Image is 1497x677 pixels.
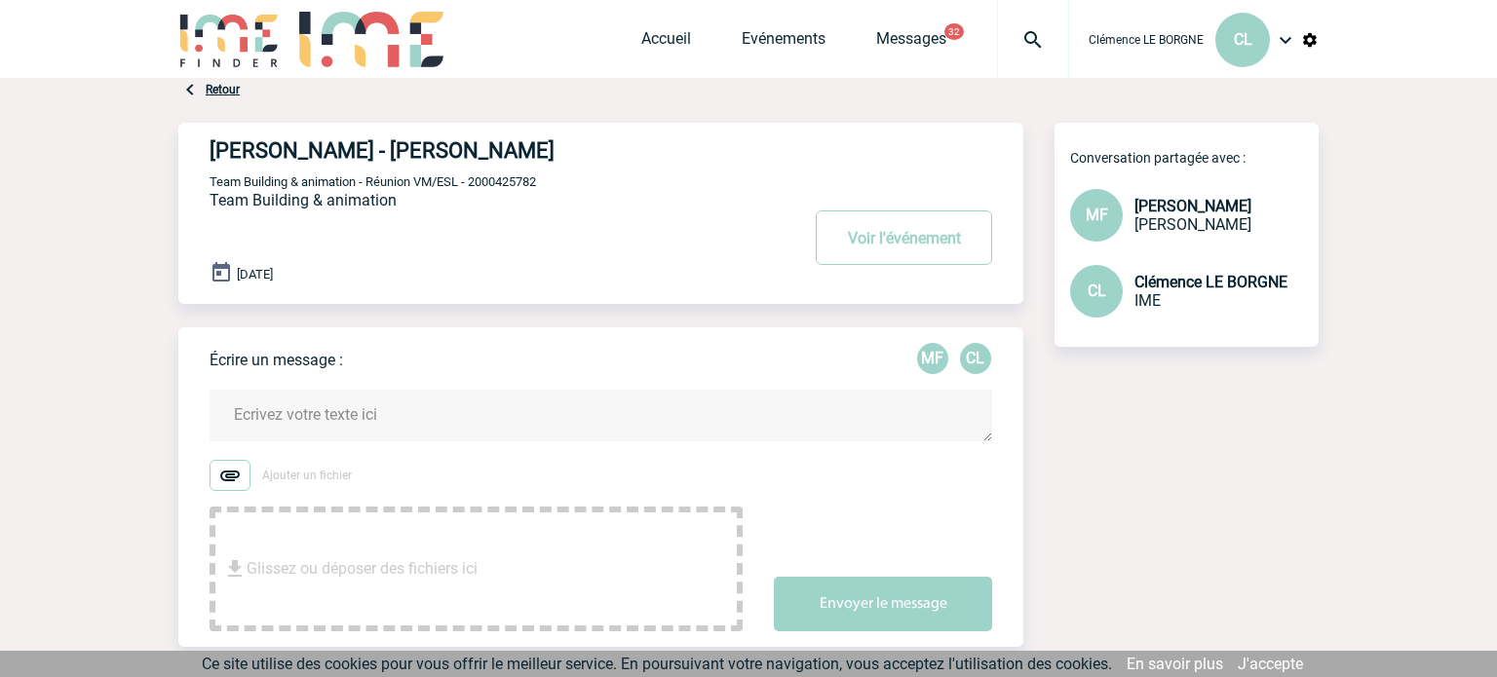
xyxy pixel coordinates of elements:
[1134,273,1287,291] span: Clémence LE BORGNE
[202,655,1112,673] span: Ce site utilise des cookies pour vous offrir le meilleur service. En poursuivant votre navigation...
[247,520,478,618] span: Glissez ou déposer des fichiers ici
[1238,655,1303,673] a: J'accepte
[774,577,992,631] button: Envoyer le message
[917,343,948,374] p: MF
[1086,206,1108,224] span: MF
[1134,215,1251,234] span: [PERSON_NAME]
[178,12,280,67] img: IME-Finder
[876,29,946,56] a: Messages
[237,267,273,282] span: [DATE]
[641,29,691,56] a: Accueil
[944,23,964,40] button: 32
[960,343,991,374] p: CL
[1127,655,1223,673] a: En savoir plus
[210,174,536,189] span: Team Building & animation - Réunion VM/ESL - 2000425782
[262,469,352,482] span: Ajouter un fichier
[917,343,948,374] div: Marilou FORSMAN
[210,138,741,163] h4: [PERSON_NAME] - [PERSON_NAME]
[1089,33,1204,47] span: Clémence LE BORGNE
[960,343,991,374] div: Clémence LE BORGNE
[1134,291,1161,310] span: IME
[1088,282,1106,300] span: CL
[742,29,825,56] a: Evénements
[1134,197,1251,215] span: [PERSON_NAME]
[223,557,247,581] img: file_download.svg
[1070,150,1319,166] p: Conversation partagée avec :
[206,83,240,96] a: Retour
[1234,30,1252,49] span: CL
[210,191,397,209] span: Team Building & animation
[210,351,343,369] p: Écrire un message :
[816,210,992,265] button: Voir l'événement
